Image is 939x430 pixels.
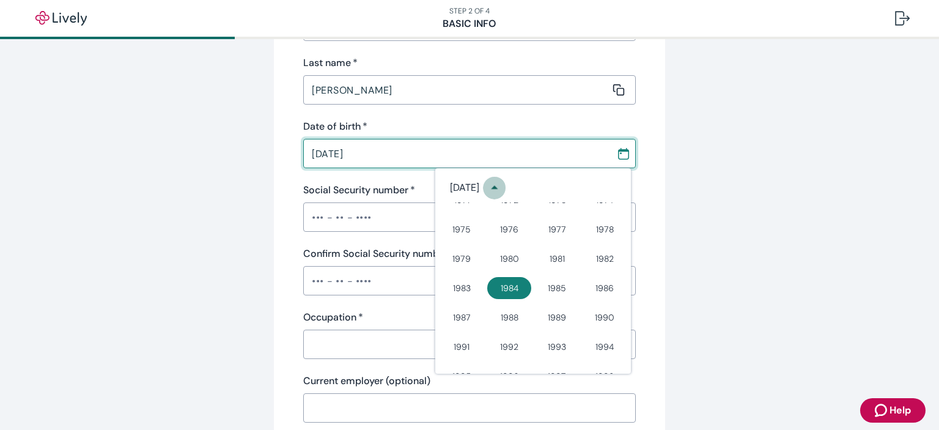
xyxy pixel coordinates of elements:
[875,403,889,418] svg: Zendesk support icon
[583,306,627,328] button: 1990
[535,277,579,299] button: 1985
[440,277,484,299] button: 1983
[535,248,579,270] button: 1981
[303,56,358,70] label: Last name
[303,269,636,293] input: ••• - •• - ••••
[613,143,635,165] button: Choose date, selected date is Aug 13, 1984
[583,336,627,358] button: 1994
[303,183,415,198] label: Social Security number
[889,403,911,418] span: Help
[440,248,484,270] button: 1979
[487,218,531,240] button: 1976
[483,176,506,199] button: year view is open, switch to calendar view
[613,84,625,96] svg: Copy to clipboard
[583,277,627,299] button: 1986
[303,374,430,388] label: Current employer (optional)
[487,336,531,358] button: 1992
[440,306,484,328] button: 1987
[27,11,95,26] img: Lively
[885,4,919,33] button: Log out
[535,336,579,358] button: 1993
[303,205,636,229] input: ••• - •• - ••••
[450,180,479,195] div: [DATE]
[610,81,627,98] button: Copy message content to clipboard
[860,398,926,423] button: Zendesk support iconHelp
[535,218,579,240] button: 1977
[303,141,608,166] input: MM / DD / YYYY
[303,310,363,325] label: Occupation
[535,306,579,328] button: 1989
[303,119,367,134] label: Date of birth
[487,365,531,387] button: 1996
[583,218,627,240] button: 1978
[487,248,531,270] button: 1980
[583,365,627,387] button: 1998
[440,218,484,240] button: 1975
[303,247,455,261] label: Confirm Social Security number
[583,248,627,270] button: 1982
[440,365,484,387] button: 1995
[440,336,484,358] button: 1991
[487,277,531,299] button: 1984
[617,147,630,160] svg: Calendar
[535,365,579,387] button: 1997
[487,306,531,328] button: 1988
